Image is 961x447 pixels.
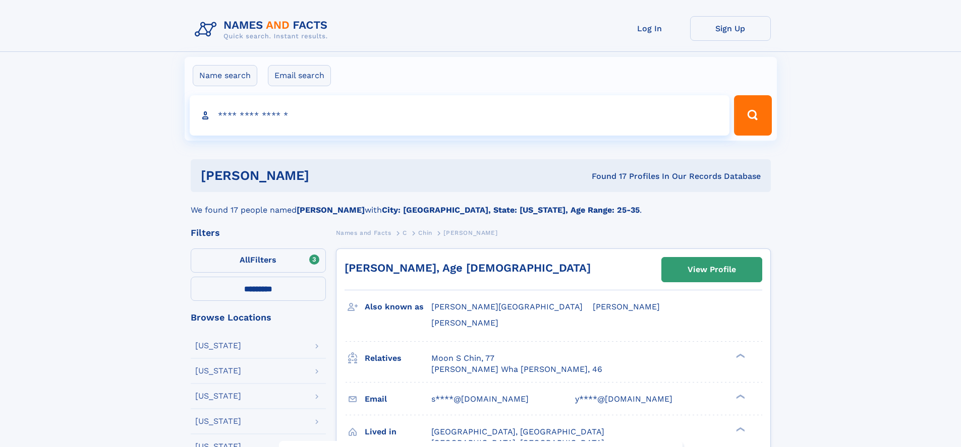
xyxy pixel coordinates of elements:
a: Moon S Chin, 77 [431,353,494,364]
div: [US_STATE] [195,342,241,350]
div: ❯ [733,426,746,432]
span: Chin [418,229,432,236]
a: Log In [609,16,690,41]
h3: Also known as [365,298,431,315]
label: Email search [268,65,331,86]
div: We found 17 people named with . [191,192,771,216]
img: Logo Names and Facts [191,16,336,43]
div: ❯ [733,393,746,400]
div: ❯ [733,352,746,359]
h3: Email [365,391,431,408]
span: [PERSON_NAME] [593,302,660,311]
h3: Lived in [365,423,431,440]
span: [GEOGRAPHIC_DATA], [GEOGRAPHIC_DATA] [431,427,604,436]
span: C [403,229,407,236]
h3: Relatives [365,350,431,367]
b: [PERSON_NAME] [297,205,365,215]
span: [PERSON_NAME] [443,229,497,236]
span: [PERSON_NAME][GEOGRAPHIC_DATA] [431,302,583,311]
a: [PERSON_NAME] Wha [PERSON_NAME], 46 [431,364,602,375]
a: [PERSON_NAME], Age [DEMOGRAPHIC_DATA] [345,262,591,274]
h1: [PERSON_NAME] [201,169,450,182]
input: search input [190,95,730,136]
button: Search Button [734,95,771,136]
a: Sign Up [690,16,771,41]
div: Filters [191,228,326,237]
div: Found 17 Profiles In Our Records Database [450,171,761,182]
div: [US_STATE] [195,367,241,375]
div: [US_STATE] [195,392,241,400]
div: View Profile [688,258,736,281]
b: City: [GEOGRAPHIC_DATA], State: [US_STATE], Age Range: 25-35 [382,205,640,215]
label: Filters [191,248,326,273]
span: All [240,255,250,265]
a: Names and Facts [336,226,391,239]
a: View Profile [662,258,762,282]
a: Chin [418,226,432,239]
div: [US_STATE] [195,417,241,425]
a: C [403,226,407,239]
label: Name search [193,65,257,86]
span: [PERSON_NAME] [431,318,498,328]
div: Browse Locations [191,313,326,322]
